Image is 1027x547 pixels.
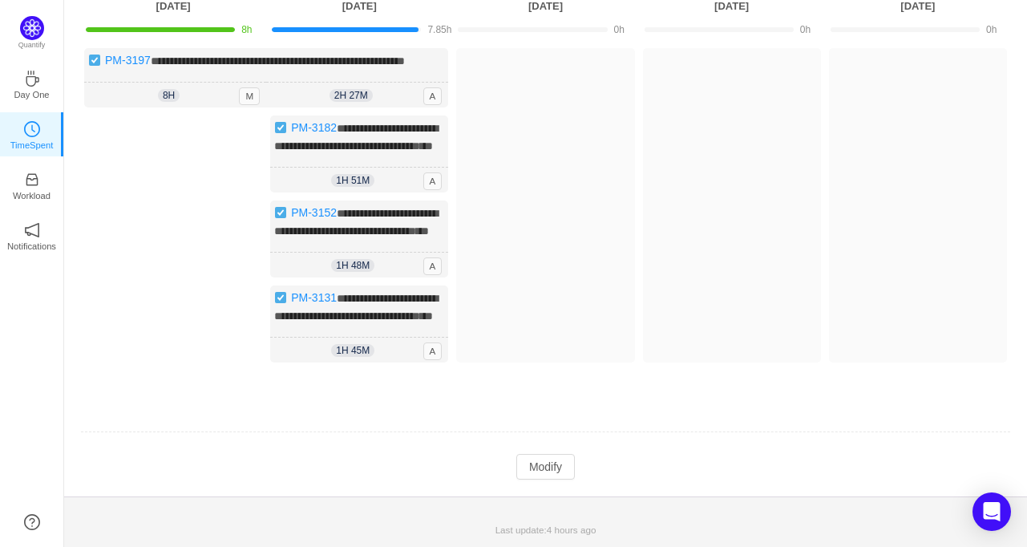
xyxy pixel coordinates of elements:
[105,54,151,67] a: PM-3197
[158,89,180,102] span: 8h
[24,121,40,137] i: icon: clock-circle
[274,121,287,134] img: 10738
[24,222,40,238] i: icon: notification
[972,492,1011,531] div: Open Intercom Messenger
[427,24,451,35] span: 7.85h
[24,172,40,188] i: icon: inbox
[13,188,51,203] p: Workload
[614,24,625,35] span: 0h
[24,71,40,87] i: icon: coffee
[423,342,443,360] span: A
[986,24,997,35] span: 0h
[18,40,46,51] p: Quantify
[291,206,337,219] a: PM-3152
[331,344,374,357] span: 1h 45m
[291,291,337,304] a: PM-3131
[24,75,40,91] a: icon: coffeeDay One
[274,206,287,219] img: 10738
[7,239,56,253] p: Notifications
[24,176,40,192] a: icon: inboxWorkload
[291,121,337,134] a: PM-3182
[800,24,811,35] span: 0h
[24,227,40,243] a: icon: notificationNotifications
[423,257,443,275] span: A
[516,454,575,480] button: Modify
[239,87,260,105] span: M
[10,138,54,152] p: TimeSpent
[88,54,101,67] img: 10738
[24,514,40,530] a: icon: question-circle
[14,87,49,102] p: Day One
[330,89,373,102] span: 2h 27m
[423,87,443,105] span: A
[24,126,40,142] a: icon: clock-circleTimeSpent
[274,291,287,304] img: 10738
[495,525,596,535] span: Last update:
[241,24,252,35] span: 8h
[331,174,374,187] span: 1h 51m
[423,172,443,190] span: A
[547,525,596,535] span: 4 hours ago
[20,16,44,40] img: Quantify
[331,259,374,272] span: 1h 48m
